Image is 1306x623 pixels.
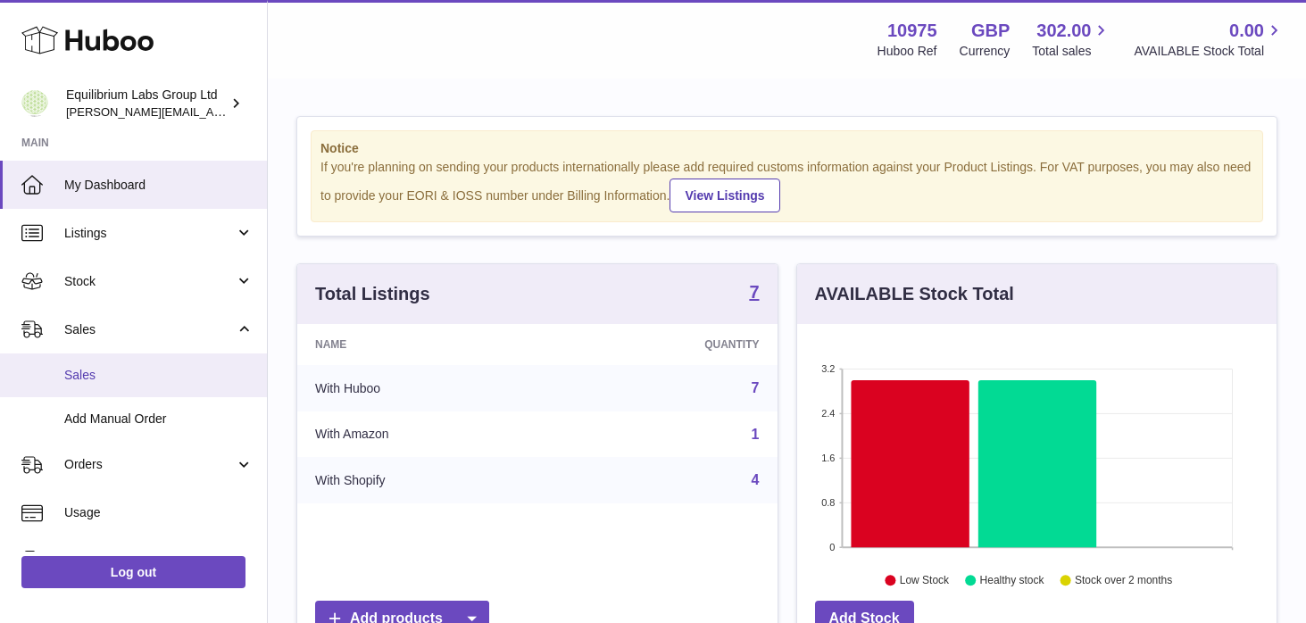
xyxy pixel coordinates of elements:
[297,457,560,503] td: With Shopify
[21,556,245,588] a: Log out
[1229,19,1264,43] span: 0.00
[829,542,835,552] text: 0
[1075,574,1172,586] text: Stock over 2 months
[960,43,1011,60] div: Currency
[1032,19,1111,60] a: 302.00 Total sales
[64,321,235,338] span: Sales
[749,283,759,301] strong: 7
[887,19,937,43] strong: 10975
[320,159,1253,212] div: If you're planning on sending your products internationally please add required customs informati...
[752,472,760,487] a: 4
[1032,43,1111,60] span: Total sales
[1134,19,1285,60] a: 0.00 AVAILABLE Stock Total
[64,177,254,194] span: My Dashboard
[815,282,1014,306] h3: AVAILABLE Stock Total
[749,283,759,304] a: 7
[297,411,560,458] td: With Amazon
[560,324,777,365] th: Quantity
[297,324,560,365] th: Name
[64,225,235,242] span: Listings
[21,90,48,117] img: h.woodrow@theliverclinic.com
[979,574,1044,586] text: Healthy stock
[821,453,835,463] text: 1.6
[821,408,835,419] text: 2.4
[297,365,560,411] td: With Huboo
[315,282,430,306] h3: Total Listings
[899,574,949,586] text: Low Stock
[670,179,779,212] a: View Listings
[64,273,235,290] span: Stock
[752,380,760,395] a: 7
[878,43,937,60] div: Huboo Ref
[64,504,254,521] span: Usage
[821,497,835,508] text: 0.8
[64,411,254,428] span: Add Manual Order
[1134,43,1285,60] span: AVAILABLE Stock Total
[752,427,760,442] a: 1
[64,367,254,384] span: Sales
[971,19,1010,43] strong: GBP
[66,104,358,119] span: [PERSON_NAME][EMAIL_ADDRESS][DOMAIN_NAME]
[64,456,235,473] span: Orders
[1036,19,1091,43] span: 302.00
[66,87,227,120] div: Equilibrium Labs Group Ltd
[821,363,835,374] text: 3.2
[320,140,1253,157] strong: Notice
